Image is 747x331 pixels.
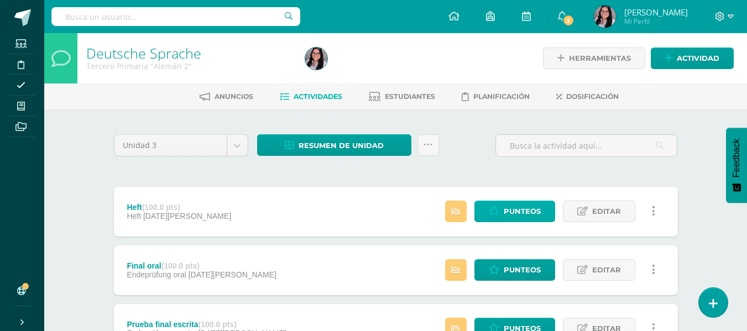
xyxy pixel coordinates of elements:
a: Deutsche Sprache [86,44,201,62]
span: Estudiantes [385,92,435,101]
img: 81ba7c4468dd7f932edd4c72d8d44558.png [594,6,616,28]
a: Planificación [462,88,530,106]
a: Punteos [474,201,555,222]
h1: Deutsche Sprache [86,45,292,61]
div: Tercero Primaria 'Alemán 2' [86,61,292,71]
span: Anuncios [215,92,253,101]
span: Dosificación [566,92,619,101]
span: [PERSON_NAME] [624,7,688,18]
span: Herramientas [569,48,631,69]
span: Endeprüfung oral [127,270,186,279]
strong: (100.0 pts) [161,261,200,270]
span: Actividad [677,48,719,69]
span: Punteos [504,201,541,222]
span: 5 [562,14,574,27]
strong: (100.0 pts) [198,320,237,329]
div: Heft [127,203,231,212]
a: Anuncios [200,88,253,106]
a: Punteos [474,259,555,281]
span: Punteos [504,260,541,280]
div: Final oral [127,261,276,270]
span: [DATE][PERSON_NAME] [143,212,231,220]
a: Dosificación [556,88,619,106]
a: Actividad [651,48,734,69]
a: Unidad 3 [114,135,248,156]
span: Resumen de unidad [299,135,384,156]
span: Editar [592,201,621,222]
span: [DATE][PERSON_NAME] [189,270,276,279]
a: Estudiantes [369,88,435,106]
a: Resumen de unidad [257,134,411,156]
div: Prueba final escrita [127,320,286,329]
a: Herramientas [543,48,645,69]
span: Actividades [294,92,342,101]
button: Feedback - Mostrar encuesta [726,128,747,203]
img: 81ba7c4468dd7f932edd4c72d8d44558.png [305,48,327,70]
input: Busca un usuario... [51,7,300,26]
span: Unidad 3 [123,135,218,156]
strong: (100.0 pts) [142,203,180,212]
input: Busca la actividad aquí... [496,135,677,156]
span: Planificación [473,92,530,101]
a: Actividades [280,88,342,106]
span: Heft [127,212,141,220]
span: Feedback [732,139,741,177]
span: Mi Perfil [624,17,688,26]
span: Editar [592,260,621,280]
